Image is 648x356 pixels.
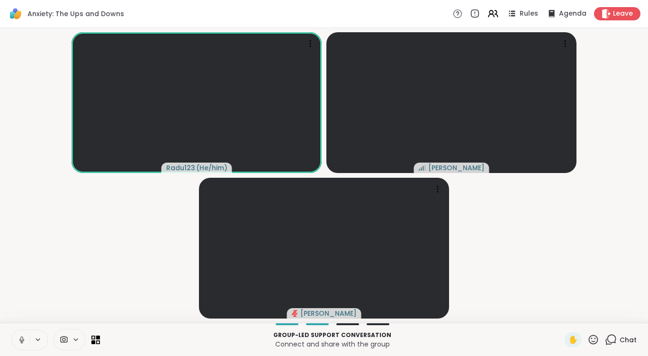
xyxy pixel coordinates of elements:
span: ( He/him ) [196,163,227,173]
span: Chat [620,335,637,345]
span: Radu123 [166,163,195,173]
p: Connect and share with the group [106,339,559,349]
span: audio-muted [292,310,298,317]
span: [PERSON_NAME] [300,309,357,318]
span: [PERSON_NAME] [428,163,485,173]
span: Rules [520,9,538,18]
span: Agenda [559,9,586,18]
img: ShareWell Logomark [8,6,24,22]
p: Group-led support conversation [106,331,559,339]
span: Anxiety: The Ups and Downs [27,9,124,18]
span: ✋ [568,334,578,346]
span: Leave [613,9,633,18]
